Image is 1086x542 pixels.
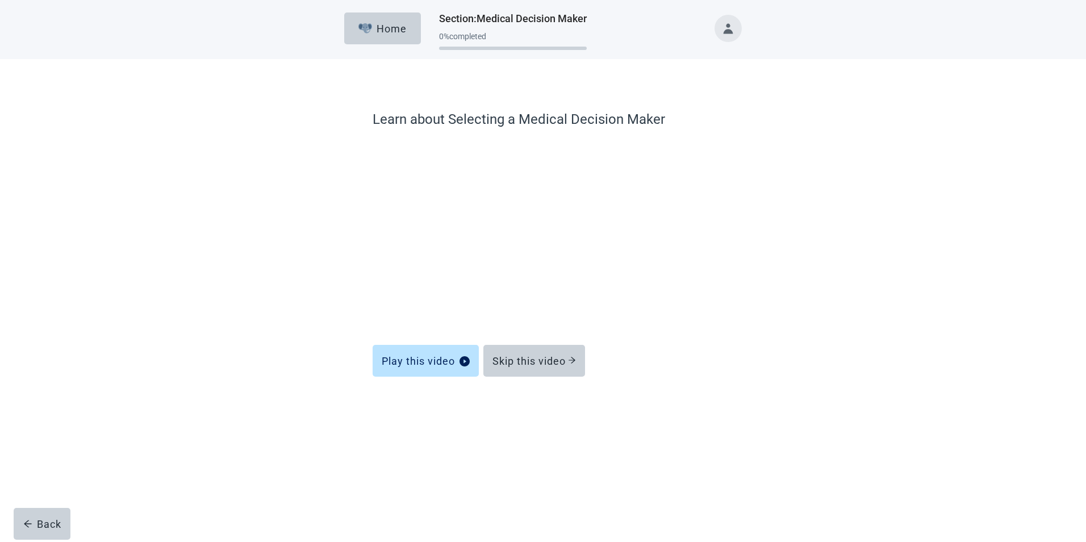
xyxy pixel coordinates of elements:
div: Back [23,518,61,530]
button: Play this videoplay-circle [373,345,479,377]
div: 0 % completed [439,32,587,41]
label: Learn about Selecting a Medical Decision Maker [373,109,713,130]
button: ElephantHome [344,12,421,44]
h1: Section : Medical Decision Maker [439,11,587,27]
span: play-circle [460,356,470,366]
div: Home [358,23,407,34]
span: arrow-right [568,356,576,364]
button: Toggle account menu [715,15,742,42]
div: Skip this video [492,355,576,366]
span: arrow-left [23,519,32,528]
button: Skip this video arrow-right [483,345,585,377]
button: arrow-leftBack [14,508,70,540]
img: Elephant [358,23,373,34]
iframe: Medical Decision Makers [373,141,713,320]
div: Play this video [382,355,470,366]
